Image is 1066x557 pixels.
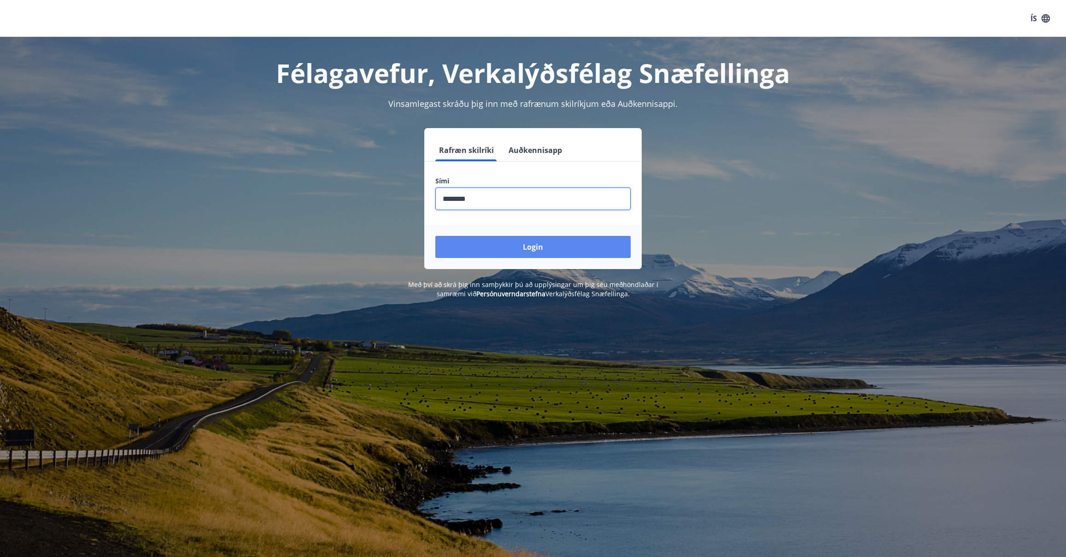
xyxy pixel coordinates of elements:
[435,176,631,186] label: Sími
[476,289,545,298] a: Persónuverndarstefna
[435,236,631,258] button: Login
[212,55,854,90] h1: Félagavefur, Verkalýðsfélag Snæfellinga
[505,139,566,161] button: Auðkennisapp
[435,139,498,161] button: Rafræn skilríki
[408,280,658,298] span: Með því að skrá þig inn samþykkir þú að upplýsingar um þig séu meðhöndlaðar í samræmi við Verkalý...
[1025,10,1055,27] button: ÍS
[388,98,678,109] span: Vinsamlegast skráðu þig inn með rafrænum skilríkjum eða Auðkennisappi.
